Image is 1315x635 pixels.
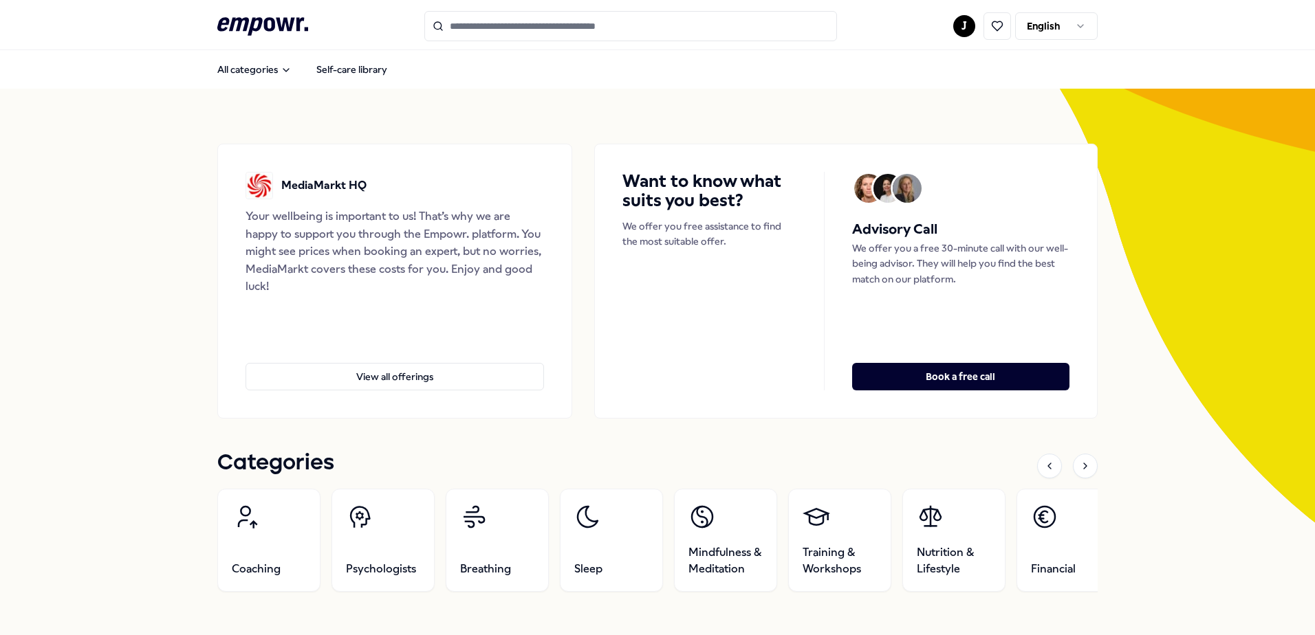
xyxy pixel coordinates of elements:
span: Nutrition & Lifestyle [917,544,991,577]
img: Avatar [893,174,922,203]
a: Coaching [217,489,320,592]
a: Nutrition & Lifestyle [902,489,1006,592]
a: Training & Workshops [788,489,891,592]
span: Sleep [574,561,602,577]
nav: Main [206,56,398,83]
span: Mindfulness & Meditation [688,544,763,577]
img: Avatar [873,174,902,203]
span: Psychologists [346,561,416,577]
button: All categories [206,56,303,83]
span: Coaching [232,561,281,577]
a: Sleep [560,489,663,592]
span: Financial [1031,561,1076,577]
p: We offer you free assistance to find the most suitable offer. [622,219,796,249]
span: Breathing [460,561,511,577]
a: View all offerings [246,341,544,390]
a: Breathing [446,489,549,592]
button: J [953,15,975,37]
p: MediaMarkt HQ [281,177,367,194]
a: Financial [1017,489,1120,592]
h1: Categories [217,446,334,480]
button: View all offerings [246,363,544,390]
a: Psychologists [332,489,435,592]
div: Your wellbeing is important to us! That’s why we are happy to support you through the Empowr. pla... [246,208,544,296]
a: Mindfulness & Meditation [674,489,777,592]
img: MediaMarkt HQ [246,172,273,199]
input: Search for products, categories or subcategories [424,11,837,41]
h4: Want to know what suits you best? [622,172,796,210]
span: Training & Workshops [803,544,877,577]
h5: Advisory Call [852,219,1069,241]
button: Book a free call [852,363,1069,390]
a: Self-care library [305,56,398,83]
p: We offer you a free 30-minute call with our well-being advisor. They will help you find the best ... [852,241,1069,287]
img: Avatar [854,174,883,203]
